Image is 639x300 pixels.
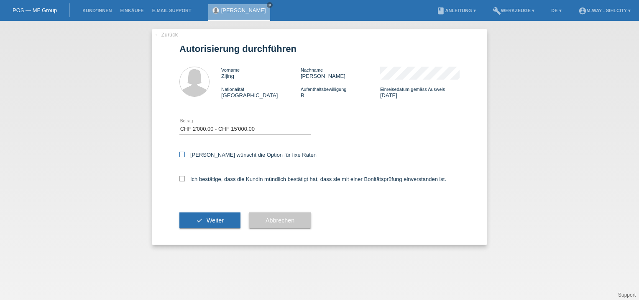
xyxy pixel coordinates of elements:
[493,7,501,15] i: build
[301,67,323,72] span: Nachname
[207,217,224,224] span: Weiter
[116,8,148,13] a: Einkäufe
[154,31,178,38] a: ← Zurück
[432,8,480,13] a: bookAnleitung ▾
[574,8,635,13] a: account_circlem-way - Sihlcity ▾
[301,87,346,92] span: Aufenthaltsbewilligung
[179,152,317,158] label: [PERSON_NAME] wünscht die Option für fixe Raten
[249,212,311,228] button: Abbrechen
[148,8,196,13] a: E-Mail Support
[179,44,460,54] h1: Autorisierung durchführen
[547,8,565,13] a: DE ▾
[196,217,203,224] i: check
[618,292,636,298] a: Support
[221,7,266,13] a: [PERSON_NAME]
[267,2,273,8] a: close
[221,86,301,98] div: [GEOGRAPHIC_DATA]
[221,87,244,92] span: Nationalität
[179,212,240,228] button: check Weiter
[13,7,57,13] a: POS — MF Group
[221,67,240,72] span: Vorname
[266,217,294,224] span: Abbrechen
[179,176,446,182] label: Ich bestätige, dass die Kundin mündlich bestätigt hat, dass sie mit einer Bonitätsprüfung einvers...
[488,8,539,13] a: buildWerkzeuge ▾
[437,7,445,15] i: book
[380,87,445,92] span: Einreisedatum gemäss Ausweis
[380,86,460,98] div: [DATE]
[301,86,380,98] div: B
[301,67,380,79] div: [PERSON_NAME]
[78,8,116,13] a: Kund*innen
[268,3,272,7] i: close
[221,67,301,79] div: Zijing
[578,7,587,15] i: account_circle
